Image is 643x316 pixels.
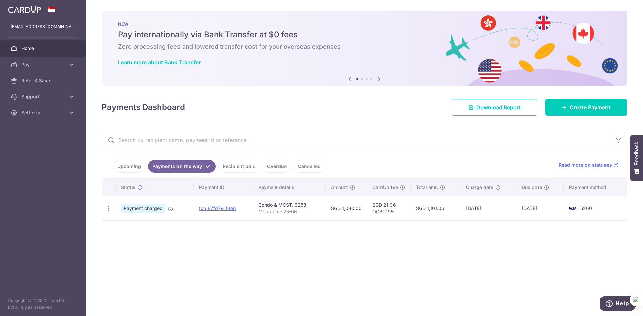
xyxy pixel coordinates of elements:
a: txn_87fd791f8a6 [199,205,236,211]
td: SGD 1,101.06 [411,196,460,220]
td: [DATE] [516,196,564,220]
td: SGD 1,080.00 [326,196,367,220]
span: Settings [21,109,66,116]
a: Cancelled [294,160,325,173]
span: Status [121,184,135,191]
th: Payment ID [194,179,253,196]
a: Recipient paid [218,160,260,173]
p: NEW [118,21,611,27]
span: Payment charged [121,204,165,213]
h4: Payments Dashboard [102,101,185,113]
img: Bank transfer banner [102,11,627,86]
input: Search by recipient name, payment id or reference [102,129,611,151]
a: Overdue [263,160,291,173]
iframe: Opens a widget where you can find more information [600,296,636,313]
span: Pay [21,61,66,68]
span: Refer & Save [21,77,66,84]
span: Create Payment [570,103,611,111]
span: CardUp fee [372,184,398,191]
a: Payments on the way [148,160,216,173]
a: Download Report [452,99,537,116]
th: Payment method [564,179,627,196]
span: Due date [522,184,542,191]
span: Support [21,93,66,100]
a: Learn more about Bank Transfer [118,59,201,66]
span: 5260 [580,205,592,211]
span: Read more on statuses [559,162,612,168]
h5: Pay internationally via Bank Transfer at $0 fees [118,29,611,40]
button: Feedback - Show survey [630,135,643,181]
a: Create Payment [545,99,627,116]
a: Read more on statuses [559,162,619,168]
div: Condo & MCST. 3253 [258,202,320,208]
p: Meraprime 25-06 [258,208,320,215]
h6: Zero processing fees and lowered transfer cost for your overseas expenses [118,43,611,51]
a: Upcoming [113,160,145,173]
img: CardUp [8,5,41,13]
span: Download Report [476,103,521,111]
p: [EMAIL_ADDRESS][DOMAIN_NAME] [11,23,75,30]
span: Charge date [466,184,493,191]
td: SGD 21.06 OCBC195 [367,196,411,220]
span: Amount [331,184,348,191]
span: Total amt. [416,184,438,191]
td: [DATE] [460,196,517,220]
span: Feedback [634,142,640,165]
th: Payment details [253,179,326,196]
img: Bank Card [566,204,579,212]
span: Home [21,45,66,52]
